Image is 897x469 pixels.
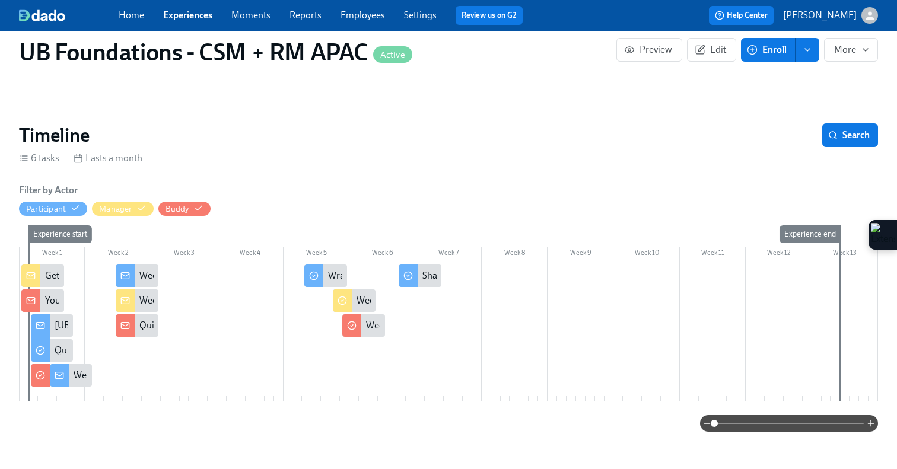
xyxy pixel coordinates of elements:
div: Hide Manager [99,203,132,215]
div: Get Ready to Welcome Your New Hire – Action Required [21,264,64,287]
button: Preview [616,38,682,62]
a: dado [19,9,119,21]
div: Week 2 [85,247,151,262]
button: Edit [687,38,736,62]
div: [UB Foundations - CSM + RM APAC] A new experience starts [DATE]! [31,314,74,337]
div: Hide Participant [26,203,66,215]
div: Welcome to Foundations – What to Expect! [50,364,93,387]
h6: Filter by Actor [19,184,78,197]
button: [PERSON_NAME] [783,7,878,24]
div: Week 2 Check-In – How’s It Going? [116,264,158,287]
a: Home [119,9,144,21]
div: Week 5 – Wrap-Up + Capstone for [New Hire Name] [357,294,565,307]
div: Experience end [780,225,841,243]
div: Week 3 [151,247,217,262]
span: Enroll [749,44,787,56]
a: Employees [341,9,385,21]
img: Extension Icon [871,223,895,247]
button: Review us on G2 [456,6,523,25]
span: Active [373,50,412,59]
div: Week 2 Check-In – How’s It Going? [139,269,278,282]
div: Week 5 [284,247,349,262]
span: Preview [626,44,672,56]
button: enroll [796,38,819,62]
span: Edit [697,44,726,56]
div: Welcome to Foundations – What to Expect! [74,369,246,382]
div: Wrapping Up Foundations – Final Week Check-In [328,269,526,282]
div: Quick Survey – Help Us Make Onboarding Better! [31,339,74,362]
div: Quick Buddy Check-In – Week 2 [139,319,266,332]
div: Week 5 – Final Check-In [342,314,385,337]
a: Moments [231,9,271,21]
div: Week 7 [415,247,481,262]
a: Experiences [163,9,212,21]
span: More [834,44,868,56]
div: Week 2 – Onboarding Check-In for [New Hire Name] [116,289,158,312]
button: Search [822,123,878,147]
button: Enroll [741,38,796,62]
div: Share Your Feedback on Foundations [422,269,573,282]
div: Wrapping Up Foundations – Final Week Check-In [304,264,347,287]
div: Lasts a month [74,152,142,165]
button: Buddy [158,202,211,216]
div: Week 13 [812,247,878,262]
div: Week 6 [349,247,415,262]
div: Week 5 – Final Check-In [366,319,462,332]
div: Quick Survey – Help Us Make Onboarding Better! [55,344,252,357]
div: [UB Foundations - CSM + RM APAC] A new experience starts [DATE]! [55,319,330,332]
a: Settings [404,9,437,21]
div: Week 4 [217,247,283,262]
div: Hide Buddy [166,203,189,215]
div: You’ve Been Selected as a New Hire [PERSON_NAME]! [21,289,64,312]
div: Week 2 – Onboarding Check-In for [New Hire Name] [139,294,351,307]
div: Share Your Feedback on Foundations [399,264,441,287]
div: Get Ready to Welcome Your New Hire – Action Required [45,269,270,282]
img: dado [19,9,65,21]
button: Manager [92,202,153,216]
button: More [824,38,878,62]
div: Week 12 [746,247,812,262]
p: [PERSON_NAME] [783,9,857,22]
button: Help Center [709,6,774,25]
div: Quick Buddy Check-In – Week 2 [116,314,158,337]
div: Week 9 [548,247,613,262]
a: Review us on G2 [462,9,517,21]
span: Help Center [715,9,768,21]
div: Experience start [28,225,92,243]
div: Week 1 [19,247,85,262]
div: Week 8 [482,247,548,262]
div: Week 11 [680,247,746,262]
span: Search [831,129,870,141]
h1: UB Foundations - CSM + RM APAC [19,38,412,66]
button: Participant [19,202,87,216]
h2: Timeline [19,123,90,147]
a: Reports [290,9,322,21]
div: Week 5 – Wrap-Up + Capstone for [New Hire Name] [333,289,376,312]
div: Week 10 [613,247,679,262]
div: You’ve Been Selected as a New Hire [PERSON_NAME]! [45,294,265,307]
div: 6 tasks [19,152,59,165]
